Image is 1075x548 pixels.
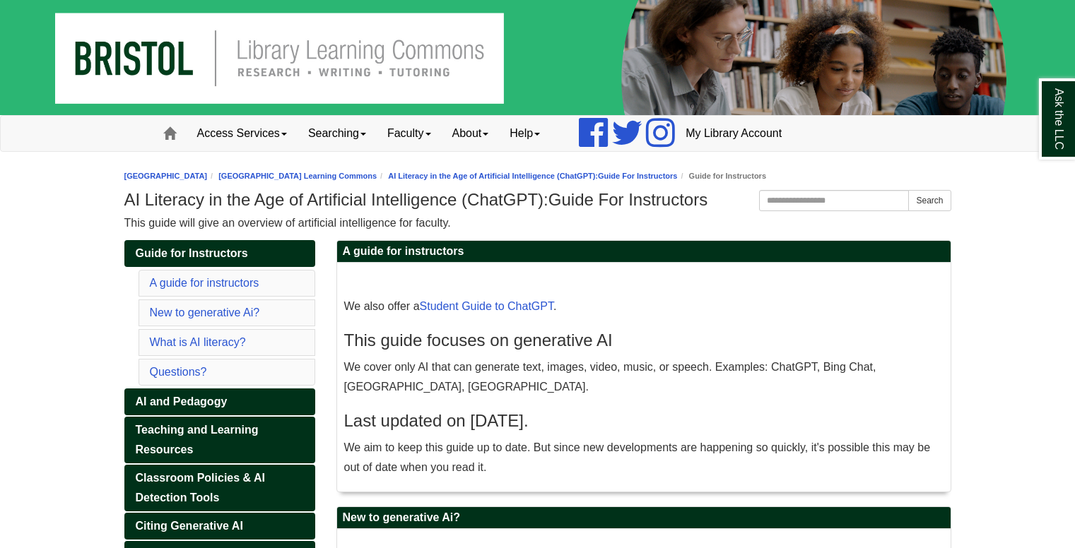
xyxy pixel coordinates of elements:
[150,306,260,318] a: New to generative Ai?
[124,190,951,210] h1: AI Literacy in the Age of Artificial Intelligence (ChatGPT):Guide For Instructors
[344,297,944,316] p: We also offer a .
[124,417,315,463] a: Teaching and Learning Resources
[124,513,315,540] a: Citing Generative AI
[124,465,315,511] a: Classroom Policies & AI Detection Tools
[136,424,259,455] span: Teaching and Learning Resources
[344,330,944,350] h3: This guide focuses on generative AI
[124,217,451,229] span: This guide will give an overview of artificial intelligence for faculty.
[150,366,207,378] a: Questions?
[377,116,442,151] a: Faculty
[136,247,248,259] span: Guide for Instructors
[124,388,315,415] a: AI and Pedagogy
[124,169,951,183] nav: breadcrumb
[136,520,243,532] span: Citing Generative AI
[298,116,377,151] a: Searching
[124,172,208,180] a: [GEOGRAPHIC_DATA]
[344,438,944,477] p: We aim to keep this guide up to date. But since new developments are happening so quickly, it's p...
[908,190,951,211] button: Search
[442,116,500,151] a: About
[337,241,951,263] h2: A guide for instructors
[337,507,951,529] h2: New to generative Ai?
[150,277,259,289] a: A guide for instructors
[136,472,265,504] span: Classroom Policies & AI Detection Tools
[675,116,792,151] a: My Library Account
[677,169,766,183] li: Guide for Instructors
[136,395,228,407] span: AI and Pedagogy
[420,300,553,312] a: Student Guide to ChatGPT
[344,357,944,397] p: We cover only AI that can generate text, images, video, music, or speech. Examples: ChatGPT, Bing...
[388,172,677,180] a: AI Literacy in the Age of Artificial Intelligence (ChatGPT):Guide For Instructors
[218,172,377,180] a: [GEOGRAPHIC_DATA] Learning Commons
[344,411,944,431] h3: Last updated on [DATE].
[124,240,315,267] a: Guide for Instructors
[187,116,298,151] a: Access Services
[150,336,246,348] a: What is AI literacy?
[499,116,551,151] a: Help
